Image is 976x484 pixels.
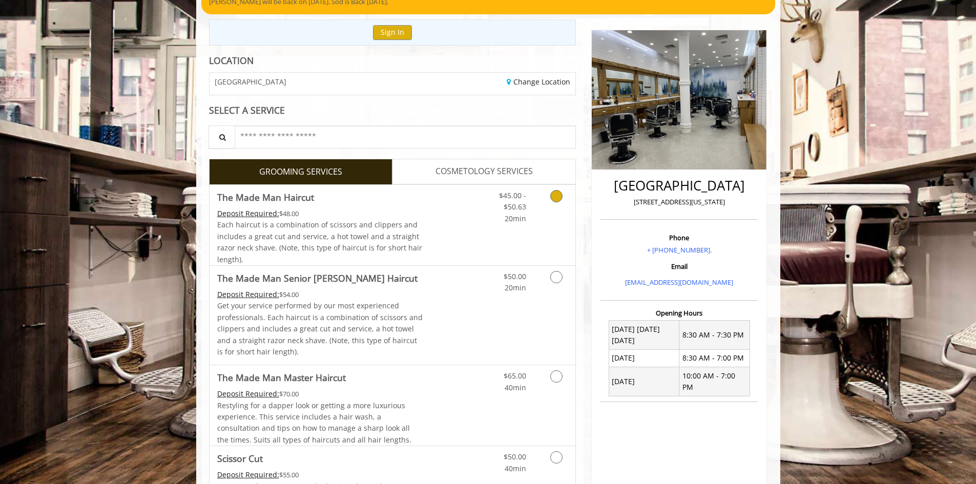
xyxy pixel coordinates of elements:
[209,106,576,115] div: SELECT A SERVICE
[504,271,526,281] span: $50.00
[259,165,342,179] span: GROOMING SERVICES
[600,309,758,317] h3: Opening Hours
[217,470,279,479] span: This service needs some Advance to be paid before we block your appointment
[609,349,679,367] td: [DATE]
[679,321,750,350] td: 8:30 AM - 7:30 PM
[505,214,526,223] span: 20min
[209,125,235,149] button: Service Search
[217,208,279,218] span: This service needs some Advance to be paid before we block your appointment
[609,321,679,350] td: [DATE] [DATE] [DATE]
[603,263,755,270] h3: Email
[603,178,755,193] h2: [GEOGRAPHIC_DATA]
[217,401,411,445] span: Restyling for a dapper look or getting a more luxurious experience. This service includes a hair ...
[217,289,423,300] div: $54.00
[217,220,422,264] span: Each haircut is a combination of scissors and clippers and includes a great cut and service, a ho...
[679,349,750,367] td: 8:30 AM - 7:00 PM
[505,383,526,392] span: 40min
[647,245,712,255] a: + [PHONE_NUMBER].
[504,452,526,461] span: $50.00
[217,370,346,385] b: The Made Man Master Haircut
[679,367,750,396] td: 10:00 AM - 7:00 PM
[209,54,254,67] b: LOCATION
[373,25,412,40] button: Sign In
[217,289,279,299] span: This service needs some Advance to be paid before we block your appointment
[603,234,755,241] h3: Phone
[609,367,679,396] td: [DATE]
[504,371,526,381] span: $65.00
[435,165,533,178] span: COSMETOLOGY SERVICES
[217,190,314,204] b: The Made Man Haircut
[217,389,279,398] span: This service needs some Advance to be paid before we block your appointment
[505,283,526,292] span: 20min
[625,278,733,287] a: [EMAIL_ADDRESS][DOMAIN_NAME]
[217,208,423,219] div: $48.00
[499,191,526,212] span: $45.00 - $50.63
[217,469,423,480] div: $55.00
[217,388,423,399] div: $70.00
[505,464,526,473] span: 40min
[507,77,570,87] a: Change Location
[217,300,423,357] p: Get your service performed by our most experienced professionals. Each haircut is a combination o...
[217,451,263,466] b: Scissor Cut
[215,78,286,86] span: [GEOGRAPHIC_DATA]
[603,197,755,207] p: [STREET_ADDRESS][US_STATE]
[217,271,418,285] b: The Made Man Senior [PERSON_NAME] Haircut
